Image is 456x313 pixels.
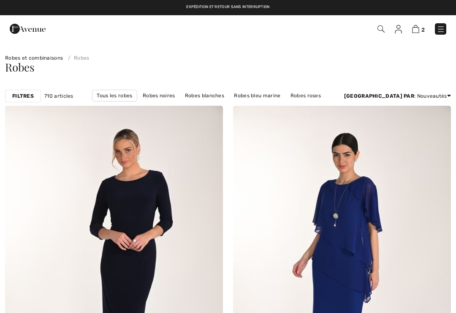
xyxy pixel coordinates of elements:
[5,60,35,74] span: Robes
[163,102,231,113] a: Robes [PERSON_NAME]
[232,102,277,113] a: Robes longues
[138,90,179,101] a: Robes noires
[12,92,34,100] strong: Filtres
[344,93,414,99] strong: [GEOGRAPHIC_DATA] par
[95,102,162,113] a: Robes [PERSON_NAME]
[92,90,137,102] a: Tous les robes
[412,25,419,33] img: Panier d'achat
[412,24,425,34] a: 2
[44,92,73,100] span: 710 articles
[10,20,46,37] img: 1ère Avenue
[421,27,425,33] span: 2
[344,92,451,100] div: : Nouveautés
[65,55,90,61] a: Robes
[230,90,285,101] a: Robes bleu marine
[10,24,46,32] a: 1ère Avenue
[278,102,323,113] a: Robes courtes
[181,90,228,101] a: Robes blanches
[395,25,402,33] img: Mes infos
[5,55,63,61] a: Robes et combinaisons
[286,90,325,101] a: Robes roses
[437,25,445,33] img: Menu
[377,25,385,33] img: Recherche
